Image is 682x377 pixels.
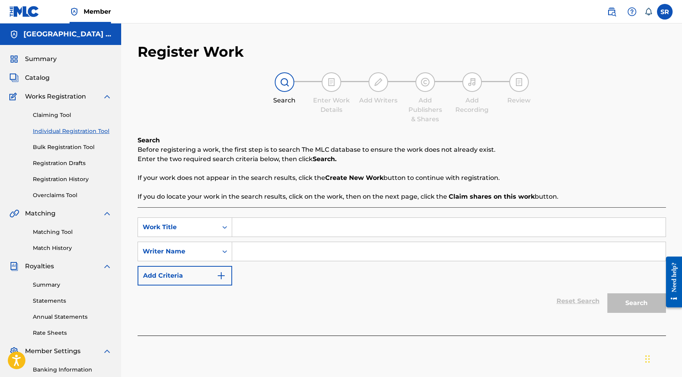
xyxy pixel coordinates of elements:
img: Top Rightsholder [70,7,79,16]
div: Notifications [644,8,652,16]
a: Annual Statements [33,313,112,321]
img: MLC Logo [9,6,39,17]
span: Catalog [25,73,50,83]
img: expand [102,346,112,356]
a: Summary [33,281,112,289]
a: CatalogCatalog [9,73,50,83]
img: search [607,7,616,16]
div: Work Title [143,223,213,232]
img: expand [102,92,112,101]
img: expand [102,262,112,271]
img: help [627,7,637,16]
div: Review [499,96,539,105]
span: Member Settings [25,346,81,356]
p: If you do locate your work in the search results, click on the work, then on the next page, click... [138,192,666,201]
a: Registration Drafts [33,159,112,167]
span: Royalties [25,262,54,271]
div: Enter Work Details [312,96,351,115]
h5: SYDNEY YE PUBLISHING [23,30,112,39]
img: Royalties [9,262,19,271]
div: Writer Name [143,247,213,256]
div: Add Publishers & Shares [406,96,445,124]
img: expand [102,209,112,218]
img: Catalog [9,73,19,83]
a: Rate Sheets [33,329,112,337]
img: step indicator icon for Search [280,77,289,87]
a: Matching Tool [33,228,112,236]
span: Member [84,7,111,16]
img: Works Registration [9,92,20,101]
img: step indicator icon for Add Publishers & Shares [421,77,430,87]
a: Public Search [604,4,619,20]
iframe: Chat Widget [643,339,682,377]
a: Claiming Tool [33,111,112,119]
div: Add Recording [453,96,492,115]
a: Match History [33,244,112,252]
span: Summary [25,54,57,64]
img: 9d2ae6d4665cec9f34b9.svg [217,271,226,280]
div: Help [624,4,640,20]
p: Enter the two required search criteria below, then click [138,154,666,164]
a: Statements [33,297,112,305]
img: Member Settings [9,346,19,356]
img: step indicator icon for Review [514,77,524,87]
strong: Create New Work [325,174,383,181]
div: Search [265,96,304,105]
div: User Menu [657,4,673,20]
a: Overclaims Tool [33,191,112,199]
a: Individual Registration Tool [33,127,112,135]
a: Registration History [33,175,112,183]
img: Summary [9,54,19,64]
b: Search [138,136,160,144]
button: Add Criteria [138,266,232,285]
p: Before registering a work, the first step is to search The MLC database to ensure the work does n... [138,145,666,154]
img: Accounts [9,30,19,39]
iframe: Resource Center [660,250,682,314]
img: Matching [9,209,19,218]
a: Bulk Registration Tool [33,143,112,151]
div: Drag [645,347,650,371]
img: step indicator icon for Enter Work Details [327,77,336,87]
img: step indicator icon for Add Recording [467,77,477,87]
strong: Claim shares on this work [449,193,535,200]
strong: Search. [313,155,337,163]
p: If your work does not appear in the search results, click the button to continue with registration. [138,173,666,183]
div: Add Writers [359,96,398,105]
h2: Register Work [138,43,244,61]
a: SummarySummary [9,54,57,64]
form: Search Form [138,217,666,317]
img: step indicator icon for Add Writers [374,77,383,87]
a: Banking Information [33,366,112,374]
span: Matching [25,209,55,218]
span: Works Registration [25,92,86,101]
